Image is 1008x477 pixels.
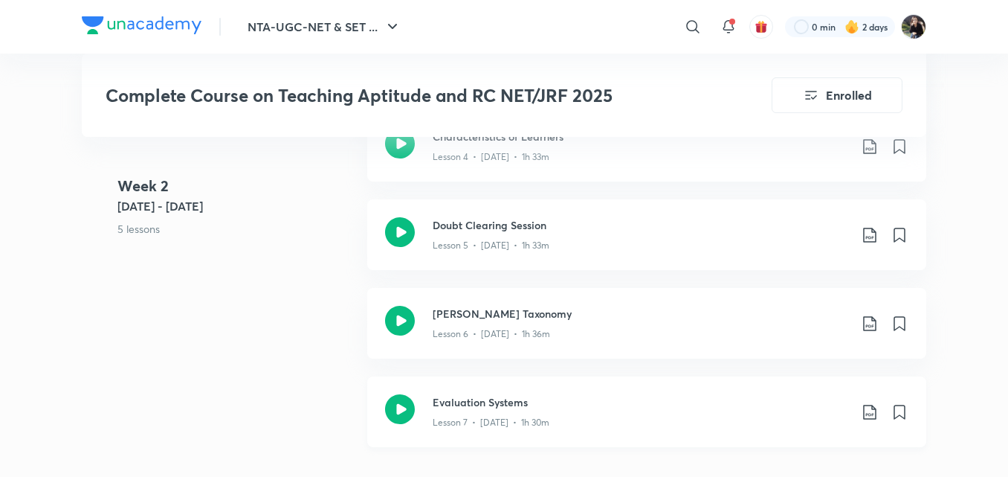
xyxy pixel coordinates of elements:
button: avatar [749,15,773,39]
p: Lesson 5 • [DATE] • 1h 33m [433,239,549,252]
p: Lesson 7 • [DATE] • 1h 30m [433,416,549,429]
h3: Complete Course on Teaching Aptitude and RC NET/JRF 2025 [106,85,688,106]
h5: [DATE] - [DATE] [117,197,355,215]
p: 5 lessons [117,221,355,237]
p: Lesson 4 • [DATE] • 1h 33m [433,150,549,164]
a: [PERSON_NAME] TaxonomyLesson 6 • [DATE] • 1h 36m [367,288,926,377]
h4: Week 2 [117,175,355,197]
h3: Doubt Clearing Session [433,217,849,233]
p: Lesson 6 • [DATE] • 1h 36m [433,327,550,341]
button: Enrolled [772,77,902,113]
button: NTA-UGC-NET & SET ... [239,12,410,42]
img: Company Logo [82,16,201,34]
a: Characteristics of LearnersLesson 4 • [DATE] • 1h 33m [367,111,926,199]
h3: Evaluation Systems [433,394,849,410]
a: Company Logo [82,16,201,38]
img: prerna kapoor [901,14,926,39]
a: Evaluation SystemsLesson 7 • [DATE] • 1h 30m [367,377,926,465]
img: streak [844,19,859,34]
img: avatar [755,20,768,33]
a: Doubt Clearing SessionLesson 5 • [DATE] • 1h 33m [367,199,926,288]
h3: [PERSON_NAME] Taxonomy [433,306,849,321]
